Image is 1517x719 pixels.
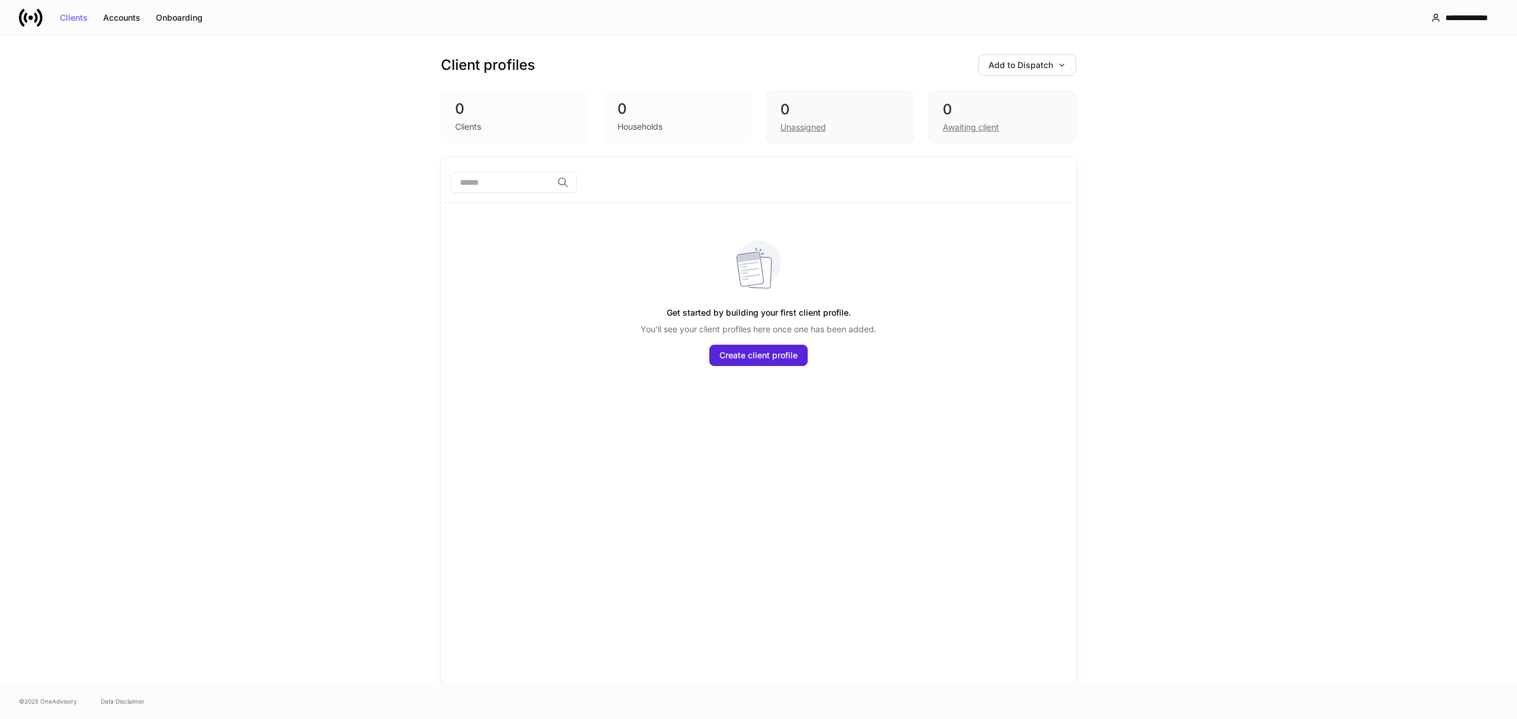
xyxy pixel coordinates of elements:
[780,121,826,133] div: Unassigned
[780,100,899,119] div: 0
[52,8,95,27] button: Clients
[641,323,876,335] p: You'll see your client profiles here once one has been added.
[455,121,481,133] div: Clients
[148,8,210,27] button: Onboarding
[441,56,535,75] h3: Client profiles
[617,99,737,118] div: 0
[95,8,148,27] button: Accounts
[928,90,1076,143] div: 0Awaiting client
[988,61,1066,69] div: Add to Dispatch
[156,14,203,22] div: Onboarding
[19,696,77,706] span: © 2025 OneAdvisory
[101,696,145,706] a: Data Disclaimer
[943,121,999,133] div: Awaiting client
[455,99,575,118] div: 0
[978,54,1076,76] button: Add to Dispatch
[617,121,663,133] div: Households
[103,14,140,22] div: Accounts
[709,345,808,366] button: Create client profile
[766,90,914,143] div: 0Unassigned
[719,351,798,359] div: Create client profile
[943,100,1061,119] div: 0
[667,302,851,323] h5: Get started by building your first client profile.
[60,14,88,22] div: Clients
